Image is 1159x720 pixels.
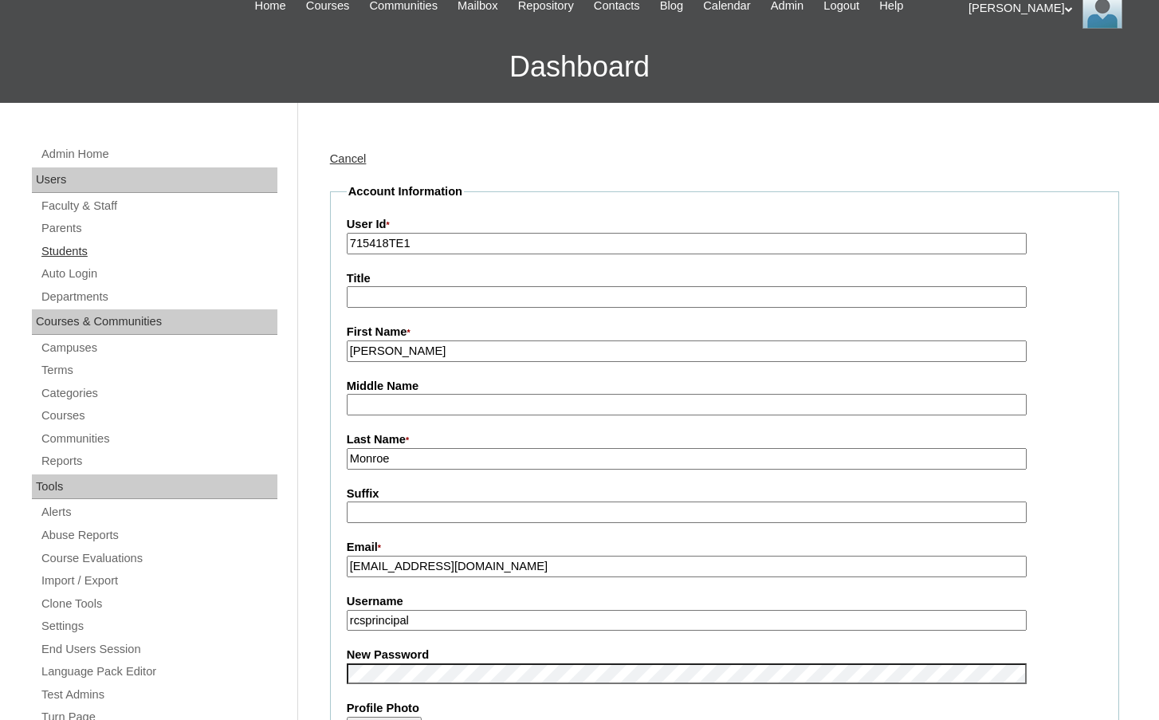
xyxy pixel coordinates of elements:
a: Course Evaluations [40,549,277,569]
a: End Users Session [40,639,277,659]
a: Communities [40,429,277,449]
label: Profile Photo [347,700,1102,717]
a: Test Admins [40,685,277,705]
label: Username [347,593,1102,610]
a: Faculty & Staff [40,196,277,216]
legend: Account Information [347,183,464,200]
a: Parents [40,218,277,238]
a: Terms [40,360,277,380]
label: Last Name [347,431,1102,449]
div: Courses & Communities [32,309,277,335]
a: Categories [40,384,277,403]
div: Tools [32,474,277,500]
a: Departments [40,287,277,307]
a: Cancel [330,152,367,165]
label: New Password [347,647,1102,663]
a: Auto Login [40,264,277,284]
a: Courses [40,406,277,426]
a: Alerts [40,502,277,522]
a: Reports [40,451,277,471]
h3: Dashboard [8,31,1151,103]
a: Clone Tools [40,594,277,614]
label: First Name [347,324,1102,341]
div: Users [32,167,277,193]
label: User Id [347,216,1102,234]
a: Abuse Reports [40,525,277,545]
a: Language Pack Editor [40,662,277,682]
a: Admin Home [40,144,277,164]
a: Students [40,242,277,262]
label: Middle Name [347,378,1102,395]
a: Campuses [40,338,277,358]
label: Suffix [347,486,1102,502]
a: Settings [40,616,277,636]
label: Title [347,270,1102,287]
label: Email [347,539,1102,557]
a: Import / Export [40,571,277,591]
